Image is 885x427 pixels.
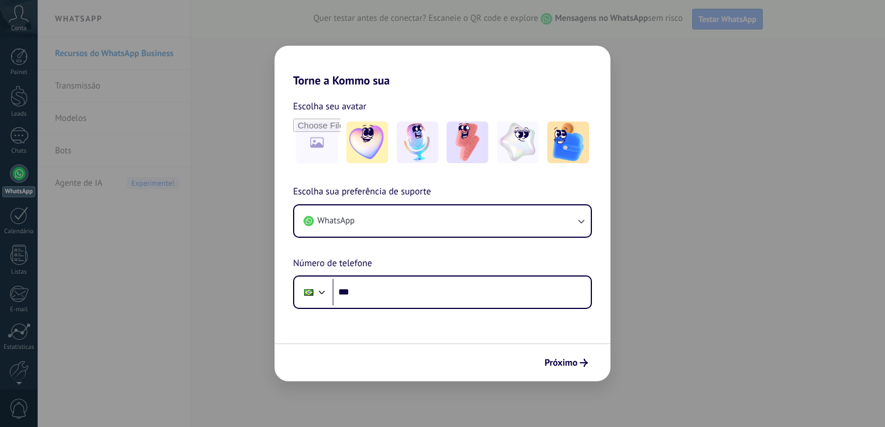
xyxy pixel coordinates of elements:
[544,359,577,367] span: Próximo
[293,185,431,200] span: Escolha sua preferência de suporte
[547,122,589,163] img: -5.jpeg
[294,205,591,237] button: WhatsApp
[539,353,593,373] button: Próximo
[317,215,354,227] span: WhatsApp
[346,122,388,163] img: -1.jpeg
[298,280,320,304] div: Brazil: + 55
[497,122,539,163] img: -4.jpeg
[397,122,438,163] img: -2.jpeg
[447,122,488,163] img: -3.jpeg
[293,99,367,114] span: Escolha seu avatar
[293,256,372,271] span: Número de telefone
[275,46,610,87] h2: Torne a Kommo sua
